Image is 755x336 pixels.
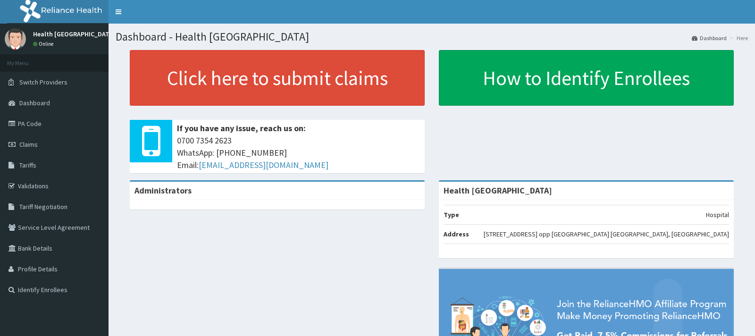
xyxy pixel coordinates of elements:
a: Dashboard [692,34,727,42]
a: Online [33,41,56,47]
span: Switch Providers [19,78,67,86]
b: Administrators [134,185,192,196]
a: [EMAIL_ADDRESS][DOMAIN_NAME] [199,160,328,170]
span: Tariff Negotiation [19,202,67,211]
span: Dashboard [19,99,50,107]
p: Health [GEOGRAPHIC_DATA] [33,31,115,37]
b: Type [444,210,459,219]
b: If you have any issue, reach us on: [177,123,306,134]
img: User Image [5,28,26,50]
span: Tariffs [19,161,36,169]
h1: Dashboard - Health [GEOGRAPHIC_DATA] [116,31,748,43]
span: 0700 7354 2623 WhatsApp: [PHONE_NUMBER] Email: [177,134,420,171]
a: How to Identify Enrollees [439,50,734,106]
p: [STREET_ADDRESS] opp [GEOGRAPHIC_DATA] [GEOGRAPHIC_DATA], [GEOGRAPHIC_DATA] [484,229,729,239]
b: Address [444,230,469,238]
a: Click here to submit claims [130,50,425,106]
li: Here [728,34,748,42]
span: Claims [19,140,38,149]
p: Hospital [706,210,729,219]
strong: Health [GEOGRAPHIC_DATA] [444,185,552,196]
